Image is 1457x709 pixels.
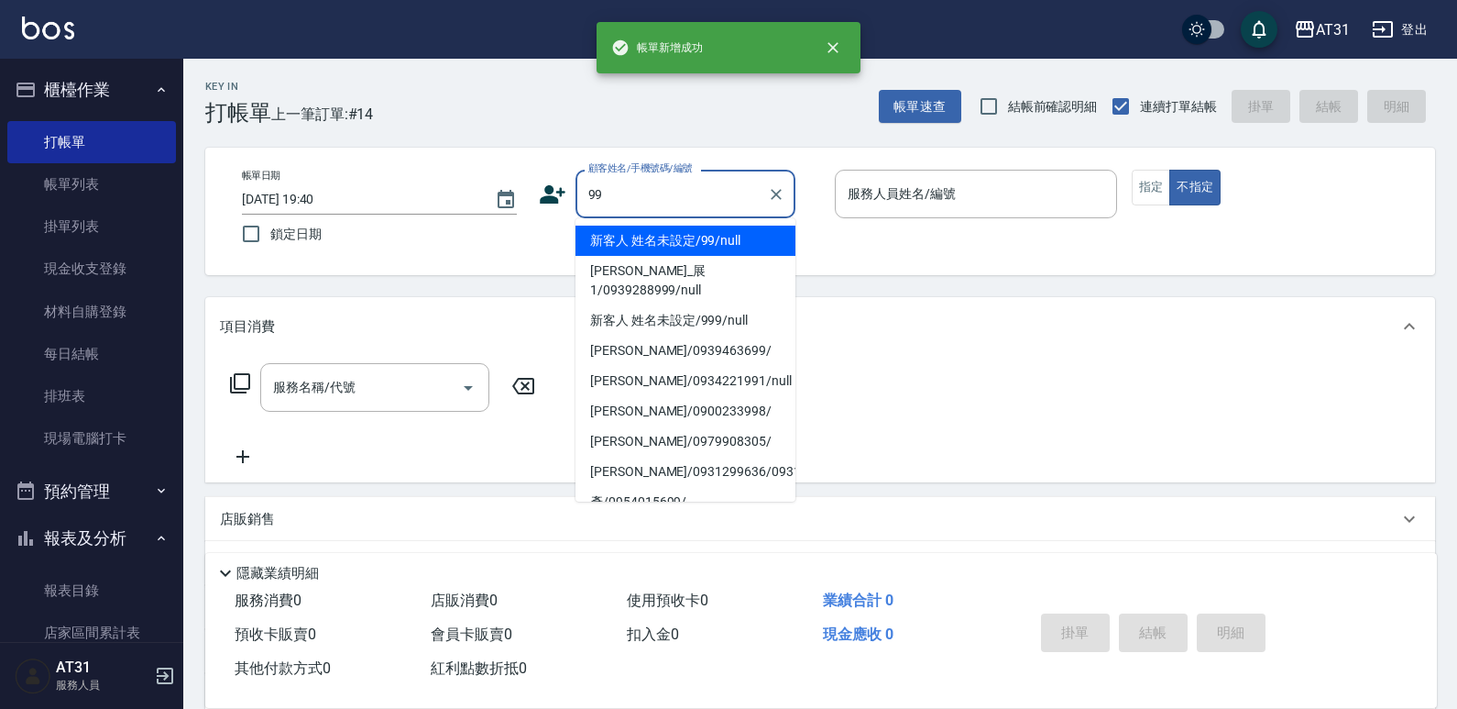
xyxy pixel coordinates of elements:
[242,169,280,183] label: 帳單日期
[7,333,176,375] a: 每日結帳
[235,592,301,609] span: 服務消費 0
[431,659,527,677] span: 紅利點數折抵 0
[236,564,319,583] p: 隱藏業績明細
[7,612,176,654] a: 店家區間累計表
[611,39,703,57] span: 帳單新增成功
[7,515,176,562] button: 報表及分析
[56,659,149,677] h5: AT31
[588,161,693,175] label: 顧客姓名/手機號碼/編號
[575,256,795,305] li: [PERSON_NAME]_展1/0939288999/null
[575,427,795,457] li: [PERSON_NAME]/0979908305/
[575,305,795,336] li: 新客人 姓名未設定/999/null
[813,28,853,68] button: close
[7,570,176,612] a: 報表目錄
[271,103,374,126] span: 上一筆訂單:#14
[575,457,795,487] li: [PERSON_NAME]/0931299636/0931299636
[1287,11,1357,49] button: AT31
[7,468,176,515] button: 預約管理
[1364,13,1435,47] button: 登出
[1140,97,1217,116] span: 連續打單結帳
[7,417,176,460] a: 現場電腦打卡
[270,225,322,244] span: 鎖定日期
[7,248,176,290] a: 現金收支登錄
[1008,97,1098,116] span: 結帳前確認明細
[205,541,1435,585] div: 預收卡販賣
[627,592,708,609] span: 使用預收卡 0
[220,510,275,529] p: 店販銷售
[15,658,51,694] img: Person
[823,626,893,643] span: 現金應收 0
[7,66,176,114] button: 櫃檯作業
[575,487,795,517] li: 彥/0954015699/
[7,375,176,417] a: 排班表
[1316,18,1350,41] div: AT31
[484,178,528,222] button: Choose date, selected date is 2025-08-11
[431,626,512,643] span: 會員卡販賣 0
[1169,170,1221,205] button: 不指定
[22,17,74,39] img: Logo
[205,297,1435,356] div: 項目消費
[575,226,795,256] li: 新客人 姓名未設定/99/null
[205,81,271,93] h2: Key In
[575,366,795,396] li: [PERSON_NAME]/0934221991/null
[220,317,275,337] p: 項目消費
[7,121,176,163] a: 打帳單
[235,626,316,643] span: 預收卡販賣 0
[7,163,176,205] a: 帳單列表
[879,90,961,124] button: 帳單速查
[823,592,893,609] span: 業績合計 0
[431,592,498,609] span: 店販消費 0
[575,396,795,427] li: [PERSON_NAME]/0900233998/
[205,100,271,126] h3: 打帳單
[454,373,483,403] button: Open
[1132,170,1171,205] button: 指定
[56,677,149,693] p: 服務人員
[1241,11,1277,48] button: save
[242,184,477,215] input: YYYY/MM/DD hh:mm
[7,291,176,333] a: 材料自購登錄
[205,497,1435,541] div: 店販銷售
[7,205,176,248] a: 掛單列表
[627,626,679,643] span: 扣入金 0
[575,336,795,366] li: [PERSON_NAME]/0939463699/
[763,182,789,207] button: Clear
[235,659,331,677] span: 其他付款方式 0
